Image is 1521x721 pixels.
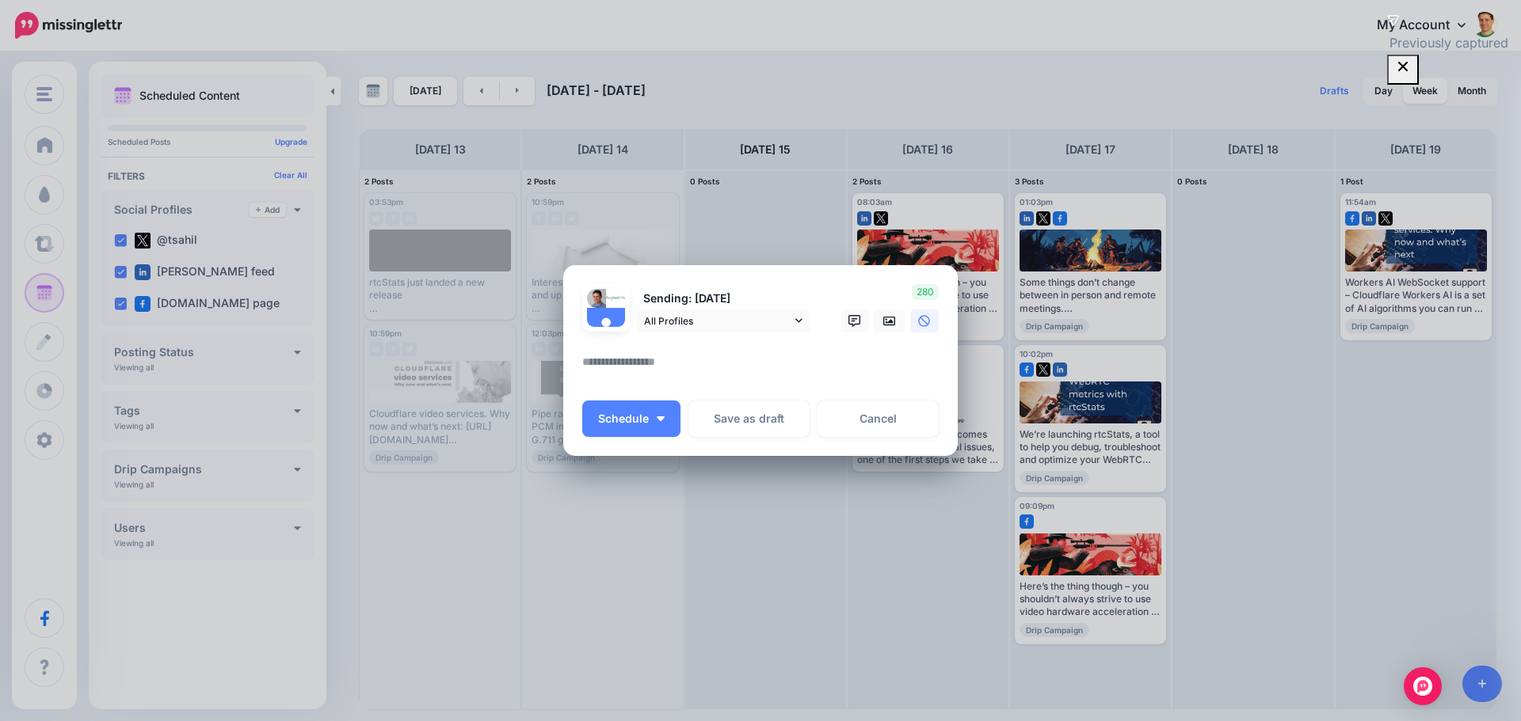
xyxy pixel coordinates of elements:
[636,290,810,308] p: Sending: [DATE]
[657,416,665,421] img: arrow-down-white.png
[688,400,810,437] button: Save as draft
[644,313,791,329] span: All Profiles
[636,309,810,332] a: All Profiles
[587,308,625,346] img: user_default_image.png
[582,400,680,437] button: Schedule
[587,289,606,308] img: portrait-512x512-19370.jpg
[606,289,625,308] img: 14446026_998167033644330_331161593929244144_n-bsa28576.png
[912,284,939,300] span: 280
[818,400,939,437] a: Cancel
[1404,667,1442,705] div: Open Intercom Messenger
[598,413,649,424] span: Schedule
